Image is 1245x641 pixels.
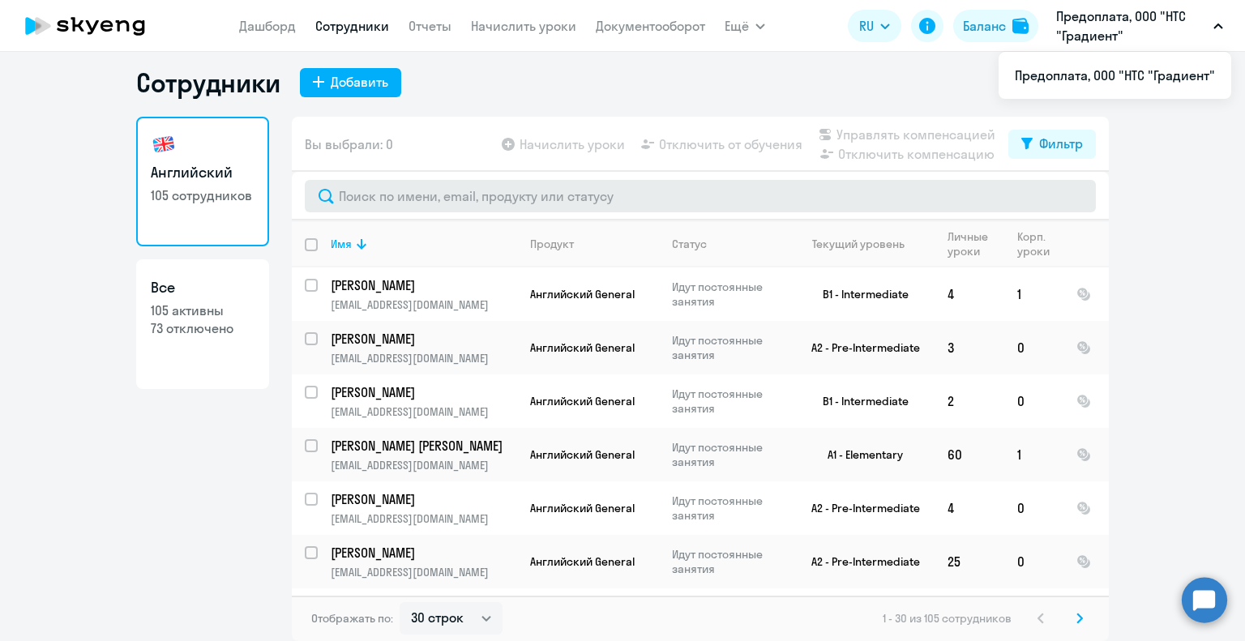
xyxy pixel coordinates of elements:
div: Баланс [963,16,1006,36]
p: [EMAIL_ADDRESS][DOMAIN_NAME] [331,404,516,419]
p: [EMAIL_ADDRESS][DOMAIN_NAME] [331,458,516,472]
span: Английский General [530,554,635,569]
div: Текущий уровень [812,237,905,251]
a: Документооборот [596,18,705,34]
p: 105 сотрудников [151,186,255,204]
td: 25 [935,535,1004,588]
a: Сотрудники [315,18,389,34]
td: 1 [1004,267,1063,321]
span: Английский General [530,501,635,515]
td: 0 [1004,374,1063,428]
td: A2 - Pre-Intermediate [784,481,935,535]
p: 105 активны [151,301,255,319]
div: Фильтр [1039,134,1083,153]
td: A2 - Pre-Intermediate [784,535,935,588]
td: A1 - Elementary [784,428,935,481]
button: Ещё [725,10,765,42]
p: 73 отключено [151,319,255,337]
h3: Английский [151,162,255,183]
span: Английский General [530,340,635,355]
p: [PERSON_NAME] [331,330,514,348]
div: Личные уроки [948,229,1003,259]
div: Продукт [530,237,658,251]
p: [PERSON_NAME] [PERSON_NAME] [331,437,514,455]
p: Идут постоянные занятия [672,280,783,309]
p: [PERSON_NAME] [331,383,514,401]
td: B1 - Intermediate [784,374,935,428]
span: Английский General [530,287,635,301]
td: 1 [1004,428,1063,481]
p: Идут постоянные занятия [672,547,783,576]
p: Идут постоянные занятия [672,333,783,362]
button: Предоплата, ООО "НТС "Градиент" [1048,6,1231,45]
td: 4 [935,267,1004,321]
p: Предоплата, ООО "НТС "Градиент" [1056,6,1207,45]
p: [EMAIL_ADDRESS][DOMAIN_NAME] [331,351,516,365]
p: Идут постоянные занятия [672,494,783,523]
a: [PERSON_NAME] [331,490,516,508]
span: Вы выбрали: 0 [305,135,393,154]
button: RU [848,10,901,42]
div: Имя [331,237,516,251]
input: Поиск по имени, email, продукту или статусу [305,180,1096,212]
td: 2 [935,374,1004,428]
h3: Все [151,277,255,298]
p: [EMAIL_ADDRESS][DOMAIN_NAME] [331,297,516,312]
div: Корп. уроки [1017,229,1052,259]
div: Имя [331,237,352,251]
td: 60 [935,428,1004,481]
img: english [151,131,177,157]
p: [EMAIL_ADDRESS][DOMAIN_NAME] [331,565,516,579]
a: Начислить уроки [471,18,576,34]
a: [PERSON_NAME] [331,544,516,562]
td: 0 [1004,535,1063,588]
div: Добавить [331,72,388,92]
a: Дашборд [239,18,296,34]
a: [PERSON_NAME] [331,383,516,401]
p: Идут постоянные занятия [672,387,783,416]
p: [PERSON_NAME] [331,490,514,508]
a: Все105 активны73 отключено [136,259,269,389]
ul: Ещё [999,52,1231,99]
a: Английский105 сотрудников [136,117,269,246]
span: Английский General [530,447,635,462]
div: Корп. уроки [1017,229,1063,259]
p: [PERSON_NAME] [331,276,514,294]
span: Английский General [530,394,635,408]
span: 1 - 30 из 105 сотрудников [883,611,1012,626]
button: Добавить [300,68,401,97]
h1: Сотрудники [136,66,280,99]
a: [PERSON_NAME] [331,276,516,294]
a: [PERSON_NAME] [PERSON_NAME] [331,437,516,455]
p: Идут постоянные занятия [672,440,783,469]
a: [PERSON_NAME] [331,330,516,348]
span: Ещё [725,16,749,36]
div: Личные уроки [948,229,993,259]
div: Статус [672,237,783,251]
p: [EMAIL_ADDRESS][DOMAIN_NAME] [331,511,516,526]
span: RU [859,16,874,36]
td: 3 [935,321,1004,374]
td: B1 - Intermediate [784,267,935,321]
td: 0 [1004,321,1063,374]
button: Балансbalance [953,10,1038,42]
p: [PERSON_NAME] [331,544,514,562]
img: balance [1012,18,1029,34]
td: 0 [1004,481,1063,535]
div: Статус [672,237,707,251]
button: Фильтр [1008,130,1096,159]
td: 4 [935,481,1004,535]
div: Продукт [530,237,574,251]
td: A2 - Pre-Intermediate [784,321,935,374]
a: Отчеты [409,18,451,34]
span: Отображать по: [311,611,393,626]
div: Текущий уровень [797,237,934,251]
